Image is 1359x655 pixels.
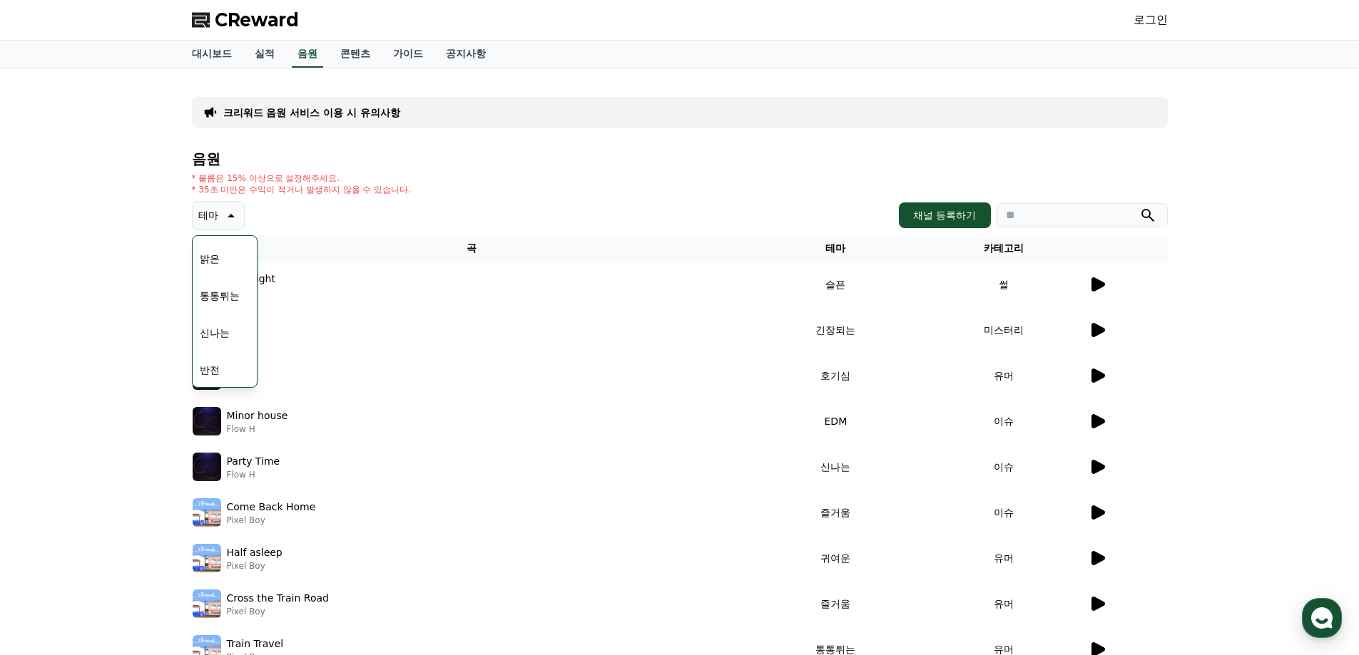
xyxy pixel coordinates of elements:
[382,41,434,68] a: 가이드
[752,490,920,535] td: 즐거움
[752,353,920,398] td: 호기심
[227,515,316,526] p: Pixel Boy
[292,41,323,68] a: 음원
[227,469,280,480] p: Flow H
[227,591,329,606] p: Cross the Train Road
[194,354,225,386] button: 반전
[434,41,497,68] a: 공지사항
[243,41,286,68] a: 실적
[1134,11,1168,29] a: 로그인
[198,205,218,225] p: 테마
[752,307,920,353] td: 긴장되는
[4,452,94,488] a: 홈
[215,9,299,31] span: CReward
[227,606,329,617] p: Pixel Boy
[920,490,1087,535] td: 이슈
[223,105,400,120] a: 크리워드 음원 서비스 이용 시 유의사항
[193,544,221,572] img: music
[194,317,235,349] button: 신나는
[227,408,288,423] p: Minor house
[194,243,225,274] button: 밝은
[329,41,382,68] a: 콘텐츠
[184,452,274,488] a: 설정
[94,452,184,488] a: 대화
[227,423,288,435] p: Flow H
[752,535,920,581] td: 귀여운
[227,545,283,560] p: Half asleep
[920,262,1087,307] td: 썰
[227,454,280,469] p: Party Time
[192,9,299,31] a: CReward
[227,560,283,572] p: Pixel Boy
[220,473,238,485] span: 설정
[920,535,1087,581] td: 유머
[920,581,1087,626] td: 유머
[920,444,1087,490] td: 이슈
[193,407,221,435] img: music
[192,184,412,195] p: * 35초 미만은 수익이 적거나 발생하지 않을 수 있습니다.
[192,151,1168,167] h4: 음원
[194,280,245,311] button: 통통튀는
[227,636,284,651] p: Train Travel
[920,398,1087,444] td: 이슈
[752,444,920,490] td: 신나는
[180,41,243,68] a: 대시보드
[193,498,221,527] img: music
[45,473,54,485] span: 홈
[193,589,221,618] img: music
[227,272,275,287] p: Sad Night
[752,235,920,262] th: 테마
[193,453,221,481] img: music
[920,307,1087,353] td: 미스터리
[192,235,752,262] th: 곡
[131,474,148,485] span: 대화
[752,581,920,626] td: 즐거움
[920,235,1087,262] th: 카테고리
[752,262,920,307] td: 슬픈
[192,172,412,184] p: * 볼륨은 15% 이상으로 설정해주세요.
[227,500,316,515] p: Come Back Home
[752,398,920,444] td: EDM
[920,353,1087,398] td: 유머
[899,202,990,228] button: 채널 등록하기
[192,201,245,229] button: 테마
